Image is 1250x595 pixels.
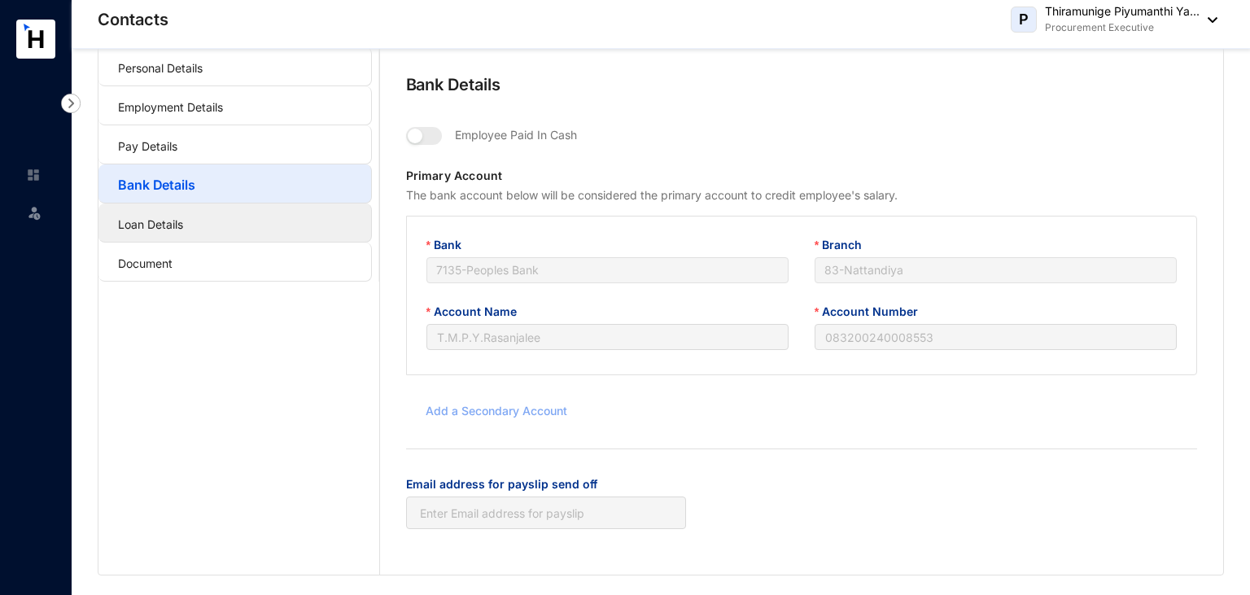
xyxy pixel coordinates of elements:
label: Branch [815,236,873,254]
label: Account Number [815,303,929,321]
label: Email address for payslip send off [406,475,609,493]
a: Loan Details [118,217,183,231]
a: Pay Details [118,139,177,153]
p: Contacts [98,8,168,31]
a: Personal Details [118,61,203,75]
a: Bank Details [118,177,195,193]
p: Thiramunige Piyumanthi Ya... [1045,3,1200,20]
img: home-unselected.a29eae3204392db15eaf.svg [26,168,41,182]
button: Add a Secondary Account [406,395,580,427]
label: Bank [426,236,473,254]
p: The bank account below will be considered the primary account to credit employee's salary. [406,187,1198,216]
span: P [1019,12,1029,27]
p: Bank Details [406,73,967,122]
input: Account Number [815,324,1177,350]
span: 7135 - Peoples Bank [436,258,779,282]
p: Procurement Executive [1045,20,1200,36]
input: Account Name [426,324,789,350]
p: Employee Paid In Cash [442,122,577,168]
img: leave-unselected.2934df6273408c3f84d9.svg [26,204,42,221]
img: dropdown-black.8e83cc76930a90b1a4fdb6d089b7bf3a.svg [1200,17,1217,23]
input: Email address for payslip send off [406,497,686,529]
p: Primary Account [406,168,1198,187]
label: Account Name [426,303,528,321]
a: Employment Details [118,100,223,114]
img: nav-icon-right.af6afadce00d159da59955279c43614e.svg [61,94,81,113]
span: 83 - Nattandiya [824,258,1167,282]
a: Document [118,256,173,270]
li: Home [13,159,52,191]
